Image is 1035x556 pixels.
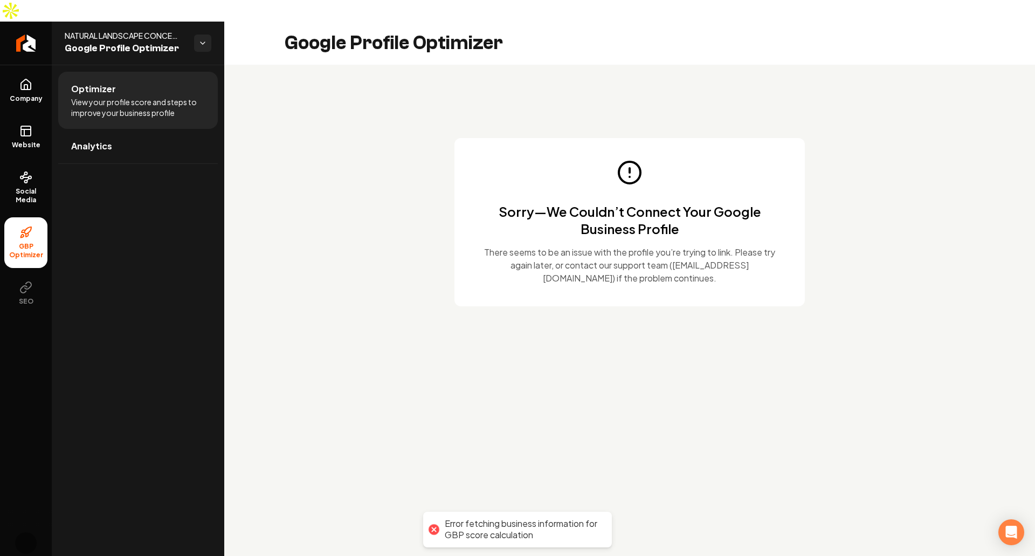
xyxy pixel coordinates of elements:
h1: Sorry—We Couldn’t Connect Your Google Business Profile [480,203,779,237]
span: Website [8,141,45,149]
a: Company [4,70,47,112]
button: SEO [4,272,47,314]
span: NATURAL LANDSCAPE CONCEPTS [65,30,185,41]
span: Optimizer [71,83,116,95]
span: Analytics [71,140,112,153]
span: GBP Optimizer [4,242,47,259]
span: SEO [15,297,38,306]
img: Rebolt Logo [16,35,36,52]
button: Open user button [15,532,37,554]
a: Analytics [58,129,218,163]
img: Sagar Soni [15,532,37,554]
p: There seems to be an issue with the profile you’re trying to link. Please try again later, or con... [480,246,779,285]
a: Social Media [4,162,47,213]
span: View your profile score and steps to improve your business profile [71,97,205,118]
span: Social Media [4,187,47,204]
a: Website [4,116,47,158]
span: Company [5,94,47,103]
h2: Google Profile Optimizer [285,32,503,54]
div: Open Intercom Messenger [998,519,1024,545]
span: Google Profile Optimizer [65,41,185,56]
div: Error fetching business information for GBP score calculation [445,518,601,541]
